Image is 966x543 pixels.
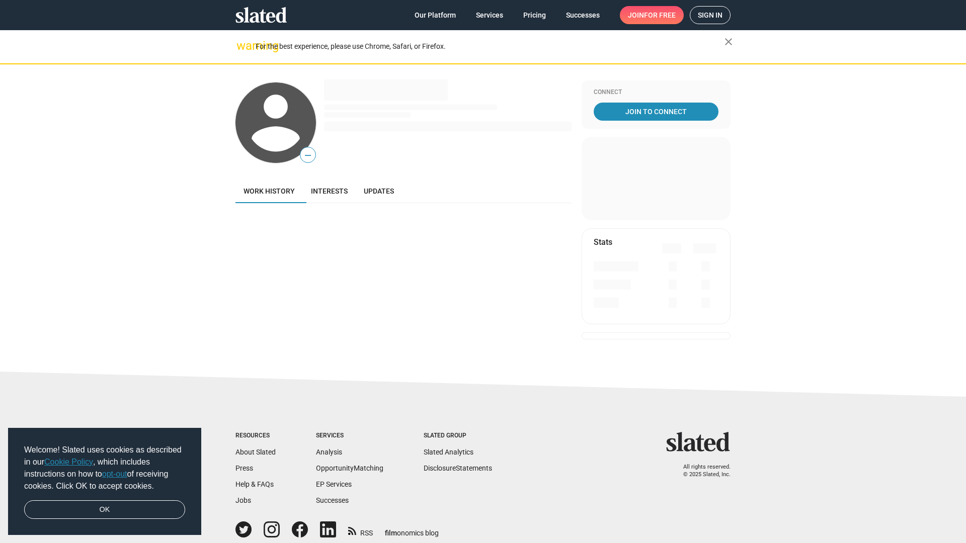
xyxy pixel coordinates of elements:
[300,149,315,162] span: —
[236,40,249,52] mat-icon: warning
[256,40,725,53] div: For the best experience, please use Chrome, Safari, or Firefox.
[644,6,676,24] span: for free
[424,448,473,456] a: Slated Analytics
[235,496,251,504] a: Jobs
[698,7,722,24] span: Sign in
[424,464,492,472] a: DisclosureStatements
[356,179,402,203] a: Updates
[407,6,464,24] a: Our Platform
[424,432,492,440] div: Slated Group
[8,428,201,535] div: cookieconsent
[558,6,608,24] a: Successes
[415,6,456,24] span: Our Platform
[476,6,503,24] span: Services
[594,88,718,97] div: Connect
[385,529,397,537] span: film
[311,187,348,195] span: Interests
[566,6,600,24] span: Successes
[594,103,718,121] a: Join To Connect
[673,464,731,478] p: All rights reserved. © 2025 Slated, Inc.
[628,6,676,24] span: Join
[596,103,716,121] span: Join To Connect
[44,458,93,466] a: Cookie Policy
[316,432,383,440] div: Services
[620,6,684,24] a: Joinfor free
[594,237,612,247] mat-card-title: Stats
[235,464,253,472] a: Press
[515,6,554,24] a: Pricing
[468,6,511,24] a: Services
[316,496,349,504] a: Successes
[235,448,276,456] a: About Slated
[722,36,735,48] mat-icon: close
[244,187,295,195] span: Work history
[235,480,274,488] a: Help & FAQs
[523,6,546,24] span: Pricing
[303,179,356,203] a: Interests
[348,522,373,538] a: RSS
[235,179,303,203] a: Work history
[364,187,394,195] span: Updates
[102,470,127,478] a: opt-out
[690,6,731,24] a: Sign in
[24,500,185,519] a: dismiss cookie message
[316,448,342,456] a: Analysis
[24,444,185,492] span: Welcome! Slated uses cookies as described in our , which includes instructions on how to of recei...
[316,480,352,488] a: EP Services
[385,520,439,538] a: filmonomics blog
[235,432,276,440] div: Resources
[316,464,383,472] a: OpportunityMatching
